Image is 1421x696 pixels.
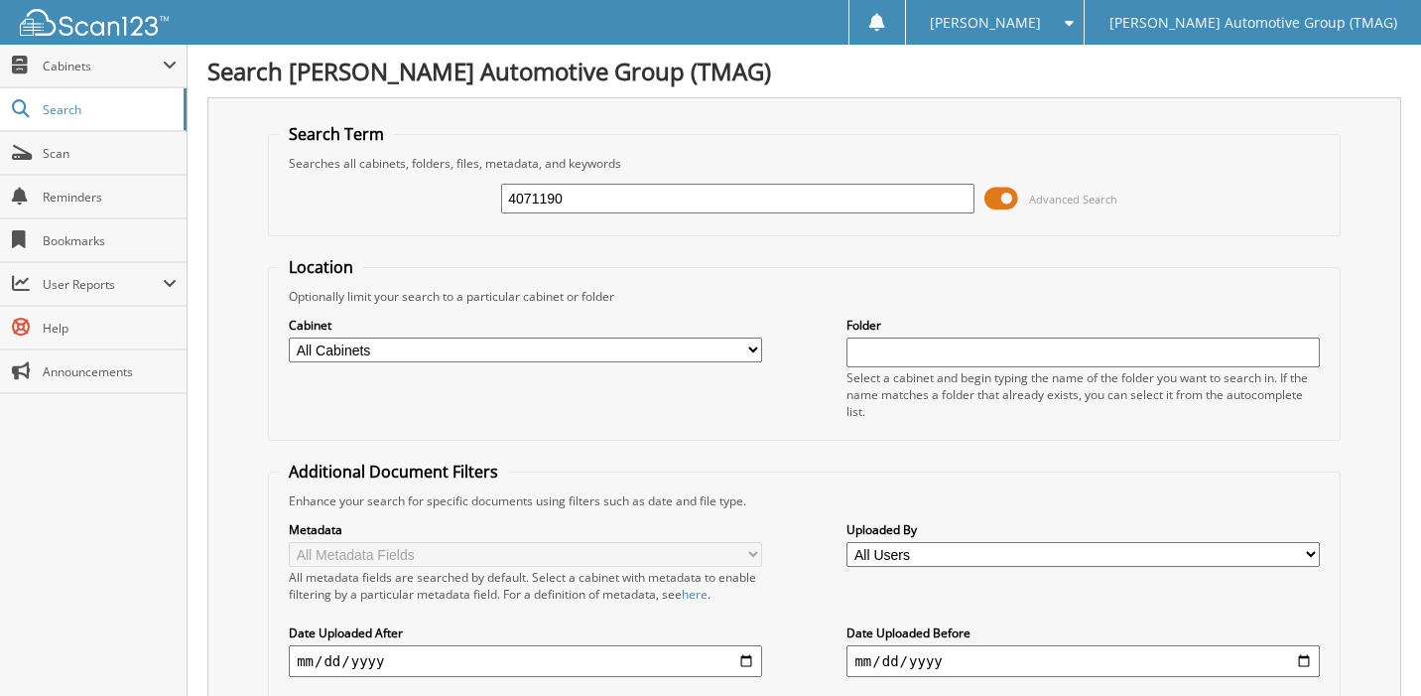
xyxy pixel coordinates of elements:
[1322,601,1421,696] iframe: Chat Widget
[846,317,1319,334] label: Folder
[289,569,761,603] div: All metadata fields are searched by default. Select a cabinet with metadata to enable filtering b...
[43,363,177,380] span: Announcements
[279,256,363,278] legend: Location
[289,317,761,334] label: Cabinet
[207,55,1401,87] h1: Search [PERSON_NAME] Automotive Group (TMAG)
[43,232,177,249] span: Bookmarks
[43,101,174,118] span: Search
[289,625,761,641] label: Date Uploaded After
[43,145,177,162] span: Scan
[289,645,761,677] input: start
[289,521,761,538] label: Metadata
[43,276,163,293] span: User Reports
[43,189,177,206] span: Reminders
[279,123,394,145] legend: Search Term
[20,9,169,36] img: scan123-logo-white.svg
[930,17,1041,29] span: [PERSON_NAME]
[846,369,1319,420] div: Select a cabinet and begin typing the name of the folder you want to search in. If the name match...
[846,645,1319,677] input: end
[279,492,1330,509] div: Enhance your search for specific documents using filters such as date and file type.
[279,288,1330,305] div: Optionally limit your search to a particular cabinet or folder
[43,58,163,74] span: Cabinets
[279,155,1330,172] div: Searches all cabinets, folders, files, metadata, and keywords
[1109,17,1397,29] span: [PERSON_NAME] Automotive Group (TMAG)
[279,461,508,483] legend: Additional Document Filters
[846,625,1319,641] label: Date Uploaded Before
[1029,192,1117,207] span: Advanced Search
[846,521,1319,538] label: Uploaded By
[43,320,177,337] span: Help
[682,586,708,603] a: here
